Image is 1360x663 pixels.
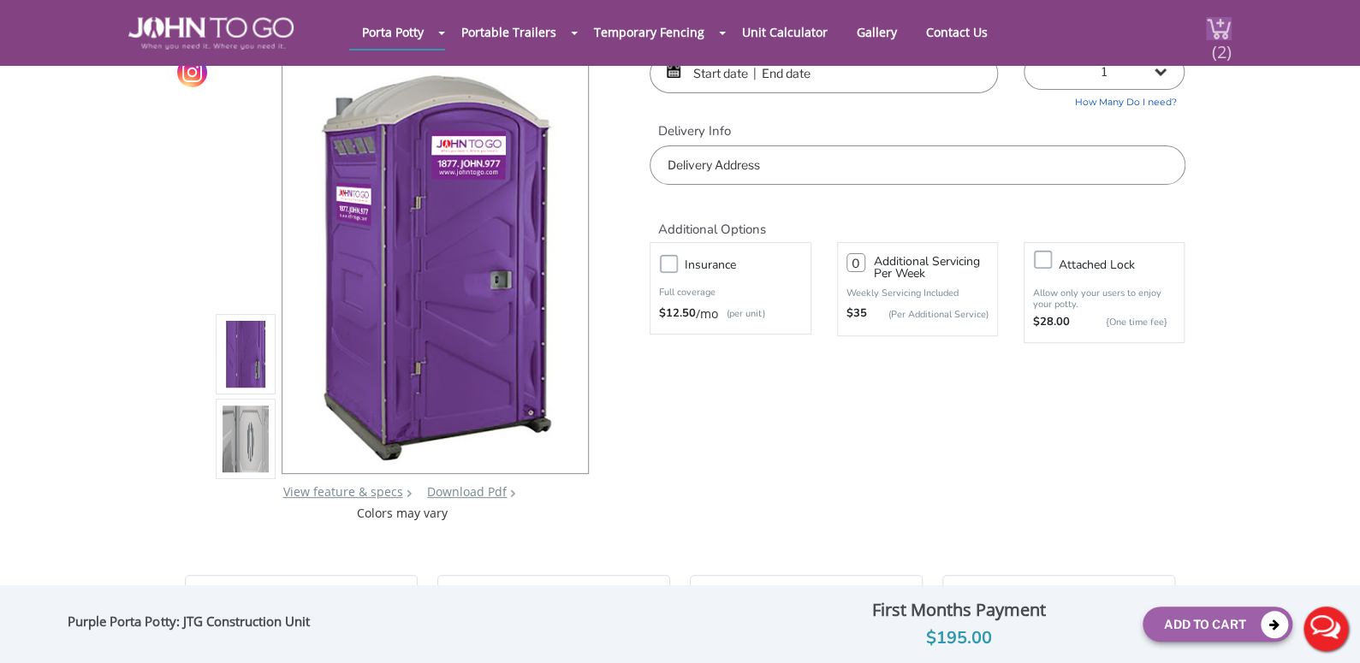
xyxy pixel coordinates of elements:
p: Full coverage [659,284,801,301]
a: Instagram [177,57,207,87]
a: How Many Do I need? [1024,90,1185,110]
a: Gallery [844,15,910,49]
h3: Additional Servicing Per Week [874,256,989,280]
img: right arrow icon [407,489,412,497]
a: Download Pdf [427,483,507,500]
a: Porta Potty [349,15,437,49]
label: Delivery Info [650,122,1185,140]
img: chevron.png [510,489,515,497]
strong: $28.00 [1033,314,1070,331]
h2: Additional Options [650,202,1185,239]
img: cart a [1206,17,1232,40]
img: Product [306,64,567,467]
p: Allow only your users to enjoy your potty. [1033,287,1175,310]
strong: $35 [846,305,867,323]
a: Portable Trailers [448,15,569,49]
input: Delivery Address [650,145,1185,185]
input: Start date | End date [650,54,998,93]
h3: Insurance [685,254,818,275]
span: (2) [1211,27,1232,63]
p: Weekly Servicing Included [846,287,989,299]
input: 0 [846,253,865,272]
button: Add To Cart [1143,607,1292,642]
h3: Attached lock [1059,254,1192,275]
div: Colors may vary [216,505,590,522]
strong: $12.50 [659,305,696,323]
p: {One time fee} [1078,314,1167,331]
p: (Per Additional Service) [867,308,989,321]
img: JOHN to go [128,17,294,50]
p: (per unit) [718,305,765,323]
img: Product [223,154,269,557]
a: Contact Us [913,15,1001,49]
a: Temporary Fencing [581,15,717,49]
button: Live Chat [1292,595,1360,663]
div: $195.00 [788,625,1130,652]
a: Unit Calculator [729,15,840,49]
img: Product [223,239,269,642]
div: /mo [659,305,801,323]
a: View feature & specs [283,483,403,500]
div: First Months Payment [788,595,1130,625]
